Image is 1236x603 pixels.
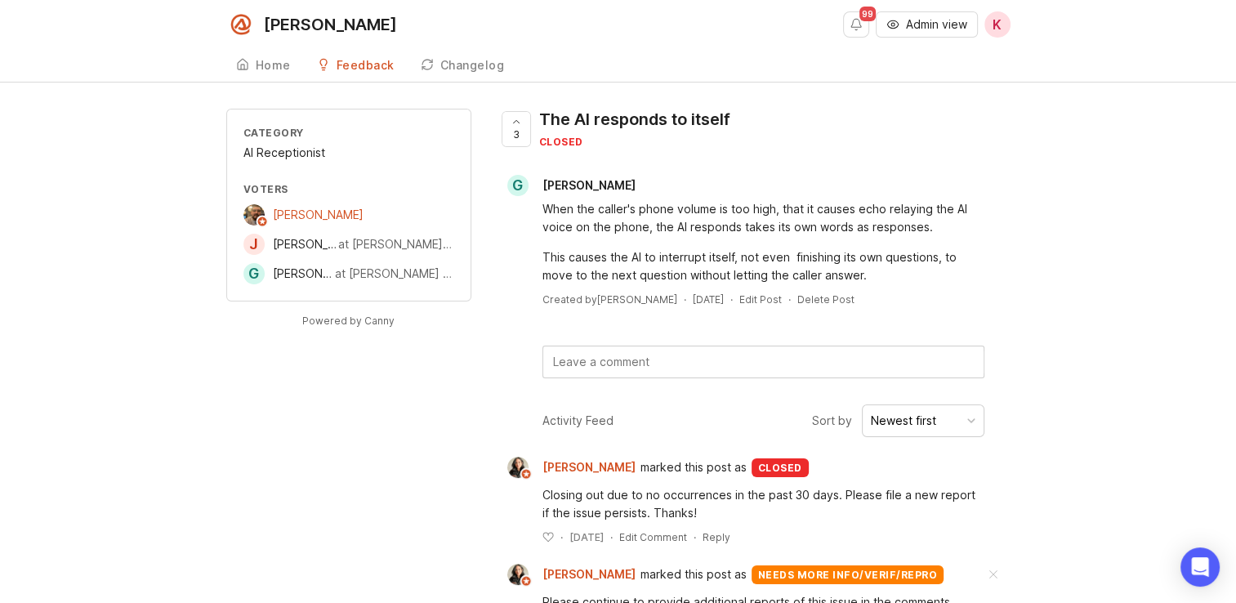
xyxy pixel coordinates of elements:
[273,237,364,251] span: [PERSON_NAME]
[876,11,978,38] button: Admin view
[300,311,397,330] a: Powered by Canny
[542,412,614,430] div: Activity Feed
[560,530,563,544] div: ·
[243,234,454,255] a: J[PERSON_NAME]at [PERSON_NAME] Law PLLC
[693,293,724,306] a: [DATE]
[788,293,791,306] div: ·
[507,175,529,196] div: g
[440,60,505,71] div: Changelog
[1180,547,1220,587] div: Open Intercom Messenger
[542,458,636,476] span: [PERSON_NAME]
[243,182,454,196] div: Voters
[337,60,395,71] div: Feedback
[542,178,636,192] span: [PERSON_NAME]
[542,486,984,522] div: Closing out due to no occurrences in the past 30 days. Please file a new report if the issue pers...
[539,135,730,149] div: closed
[243,144,454,162] div: AI Receptionist
[498,457,640,478] a: Ysabelle Eugenio[PERSON_NAME]
[569,531,604,543] time: [DATE]
[640,458,747,476] span: marked this post as
[243,204,364,226] a: Cesar Molina[PERSON_NAME]
[703,530,730,544] div: Reply
[843,11,869,38] button: Notifications
[694,530,696,544] div: ·
[507,457,529,478] img: Ysabelle Eugenio
[498,564,640,585] a: Ysabelle Eugenio[PERSON_NAME]
[752,458,809,477] div: closed
[498,175,649,196] a: g[PERSON_NAME]
[256,60,291,71] div: Home
[693,293,724,306] time: [DATE]
[812,412,852,430] span: Sort by
[273,266,364,280] span: [PERSON_NAME]
[730,293,733,306] div: ·
[739,293,782,306] div: Edit Post
[243,204,265,226] img: Cesar Molina
[871,412,936,430] div: Newest first
[684,293,686,306] div: ·
[513,127,520,141] span: 3
[243,263,454,284] a: g[PERSON_NAME]at [PERSON_NAME] Law Firm PC
[640,565,747,583] span: marked this post as
[906,16,967,33] span: Admin view
[335,265,454,283] div: at [PERSON_NAME] Law Firm PC
[752,565,944,584] div: needs more info/verif/repro
[610,530,613,544] div: ·
[243,126,454,140] div: Category
[542,565,636,583] span: [PERSON_NAME]
[411,49,515,83] a: Changelog
[256,216,268,228] img: member badge
[984,11,1011,38] button: K
[507,564,529,585] img: Ysabelle Eugenio
[273,208,364,221] span: [PERSON_NAME]
[226,10,256,39] img: Smith.ai logo
[993,15,1002,34] span: K
[797,293,854,306] div: Delete Post
[520,468,532,480] img: member badge
[307,49,404,83] a: Feedback
[338,235,453,253] div: at [PERSON_NAME] Law PLLC
[859,7,876,21] span: 99
[243,263,265,284] div: g
[542,248,984,284] div: This causes the AI to interrupt itself, not even finishing its own questions, to move to the next...
[619,530,687,544] div: Edit Comment
[243,234,265,255] div: J
[264,16,397,33] div: [PERSON_NAME]
[520,575,532,587] img: member badge
[226,49,301,83] a: Home
[542,200,984,236] div: When the caller's phone volume is too high, that it causes echo relaying the AI voice on the phon...
[542,293,677,306] div: Created by [PERSON_NAME]
[539,108,730,131] div: The AI responds to itself
[502,111,531,147] button: 3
